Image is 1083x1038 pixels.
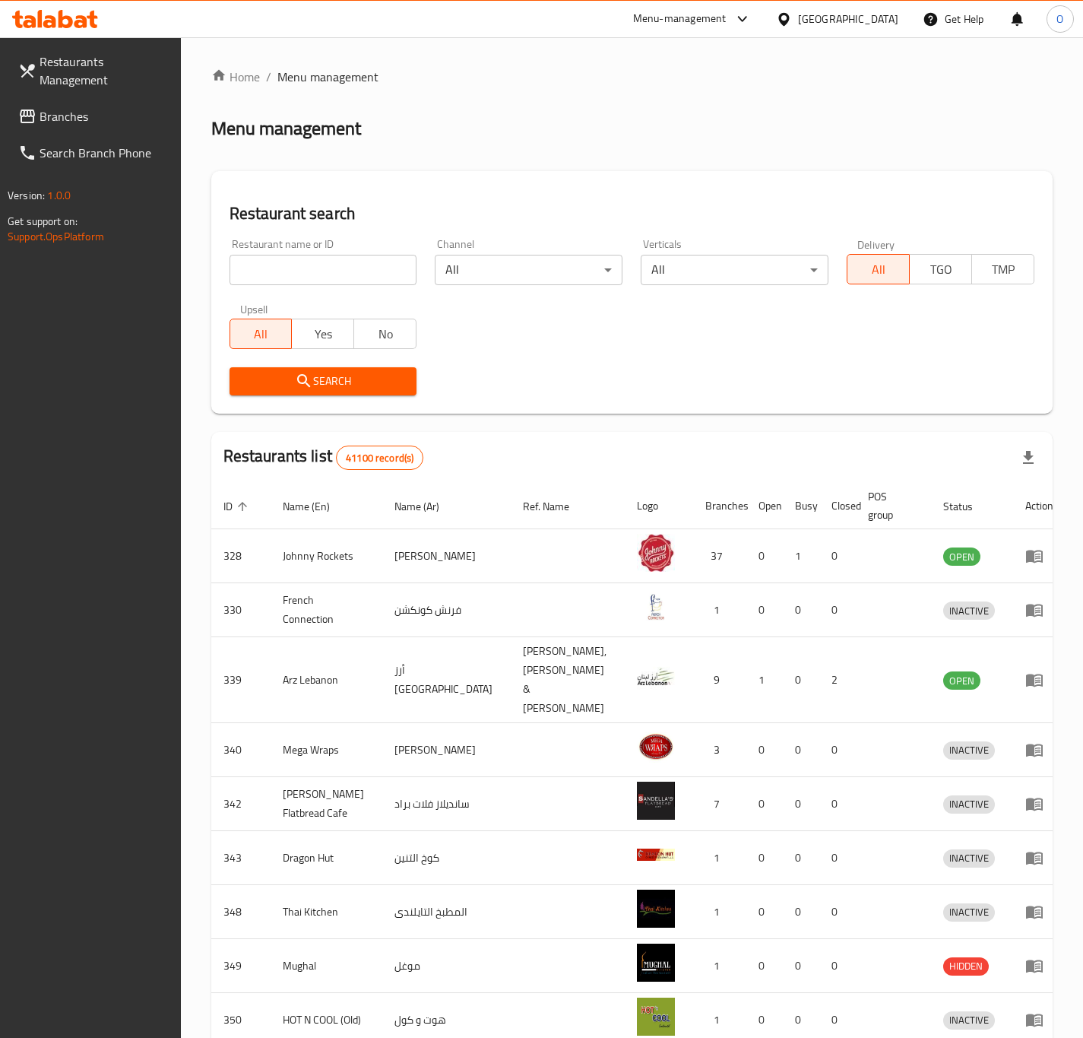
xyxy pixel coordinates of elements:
h2: Menu management [211,116,361,141]
span: All [236,323,287,345]
td: Johnny Rockets [271,529,382,583]
td: 342 [211,777,271,831]
span: OPEN [943,548,980,566]
td: 1 [783,529,819,583]
td: 328 [211,529,271,583]
span: INACTIVE [943,903,995,921]
span: TMP [978,259,1028,281]
td: 0 [783,583,819,637]
td: 0 [746,583,783,637]
img: French Connection [637,588,675,626]
th: Busy [783,483,819,529]
td: 0 [783,777,819,831]
label: Delivery [857,239,895,249]
div: Menu [1025,849,1053,867]
td: فرنش كونكشن [382,583,511,637]
button: Yes [291,319,354,349]
img: Dragon Hut [637,836,675,874]
img: Johnny Rockets [637,534,675,572]
div: Menu [1025,795,1053,813]
span: Ref. Name [523,497,589,516]
td: 0 [819,885,856,939]
div: Menu-management [633,10,727,28]
button: All [230,319,293,349]
img: Thai Kitchen [637,890,675,928]
span: HIDDEN [943,957,989,975]
button: TMP [971,254,1034,284]
td: 0 [746,831,783,885]
td: 0 [819,939,856,993]
div: Total records count [336,446,423,470]
td: 349 [211,939,271,993]
span: Search Branch Phone [40,144,169,162]
div: Menu [1025,957,1053,975]
td: 9 [693,637,746,723]
img: Sandella's Flatbread Cafe [637,782,675,820]
div: [GEOGRAPHIC_DATA] [798,11,898,27]
span: INACTIVE [943,741,995,759]
td: 0 [783,723,819,777]
img: Arz Lebanon [637,658,675,696]
img: Mughal [637,944,675,982]
span: Restaurants Management [40,52,169,89]
div: Menu [1025,601,1053,619]
span: INACTIVE [943,602,995,620]
span: Name (Ar) [394,497,459,516]
td: [PERSON_NAME] [382,529,511,583]
td: Mughal [271,939,382,993]
label: Upsell [240,303,268,314]
div: INACTIVE [943,602,995,620]
span: Get support on: [8,211,78,231]
div: Menu [1025,547,1053,565]
span: INACTIVE [943,1011,995,1029]
td: French Connection [271,583,382,637]
td: 0 [746,777,783,831]
div: All [435,255,622,285]
td: 0 [783,885,819,939]
td: سانديلاز فلات براد [382,777,511,831]
div: INACTIVE [943,741,995,760]
div: Menu [1025,671,1053,689]
td: 0 [819,583,856,637]
div: Menu [1025,741,1053,759]
span: INACTIVE [943,795,995,813]
th: Open [746,483,783,529]
span: Version: [8,186,45,205]
div: INACTIVE [943,849,995,868]
div: All [641,255,828,285]
td: 0 [819,831,856,885]
td: 339 [211,637,271,723]
th: Action [1013,483,1066,529]
td: أرز [GEOGRAPHIC_DATA] [382,637,511,723]
span: Menu management [277,68,378,86]
a: Search Branch Phone [6,135,181,171]
td: 37 [693,529,746,583]
button: All [847,254,910,284]
td: كوخ التنين [382,831,511,885]
span: O [1056,11,1063,27]
img: HOT N COOL (Old) [637,998,675,1036]
td: 0 [783,939,819,993]
span: Name (En) [283,497,350,516]
td: 330 [211,583,271,637]
a: Support.OpsPlatform [8,227,104,246]
button: No [353,319,416,349]
td: [PERSON_NAME],[PERSON_NAME] & [PERSON_NAME] [511,637,625,723]
td: 0 [819,723,856,777]
button: TGO [909,254,972,284]
td: Dragon Hut [271,831,382,885]
th: Closed [819,483,856,529]
span: INACTIVE [943,849,995,867]
div: HIDDEN [943,957,989,976]
td: 0 [783,831,819,885]
h2: Restaurants list [223,445,424,470]
td: موغل [382,939,511,993]
span: 41100 record(s) [337,451,423,465]
span: POS group [868,487,913,524]
div: INACTIVE [943,1011,995,1030]
span: Yes [298,323,348,345]
td: المطبخ التايلندى [382,885,511,939]
div: INACTIVE [943,795,995,814]
a: Restaurants Management [6,43,181,98]
td: 0 [819,777,856,831]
